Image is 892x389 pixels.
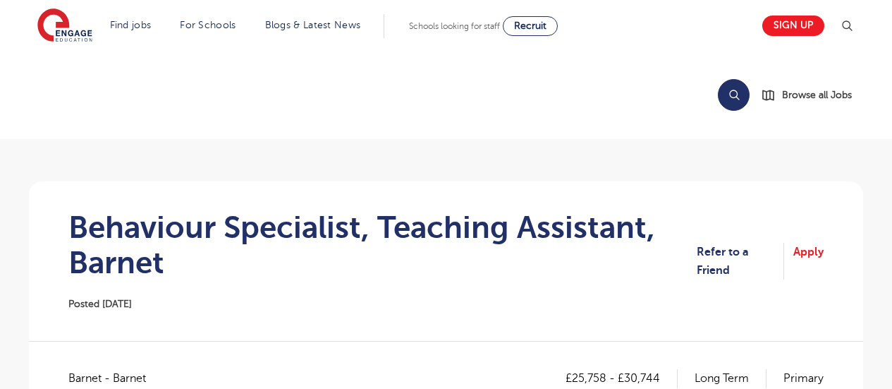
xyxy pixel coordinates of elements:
[782,87,852,103] span: Browse all Jobs
[697,243,784,280] a: Refer to a Friend
[265,20,361,30] a: Blogs & Latest News
[409,21,500,31] span: Schools looking for staff
[793,243,824,280] a: Apply
[761,87,863,103] a: Browse all Jobs
[566,369,678,388] p: £25,758 - £30,744
[503,16,558,36] a: Recruit
[514,20,546,31] span: Recruit
[695,369,766,388] p: Long Term
[180,20,236,30] a: For Schools
[37,8,92,44] img: Engage Education
[718,79,750,111] button: Search
[68,369,160,388] span: Barnet - Barnet
[68,210,697,280] h1: Behaviour Specialist, Teaching Assistant, Barnet
[783,369,824,388] p: Primary
[762,16,824,36] a: Sign up
[110,20,152,30] a: Find jobs
[68,299,132,309] span: Posted [DATE]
